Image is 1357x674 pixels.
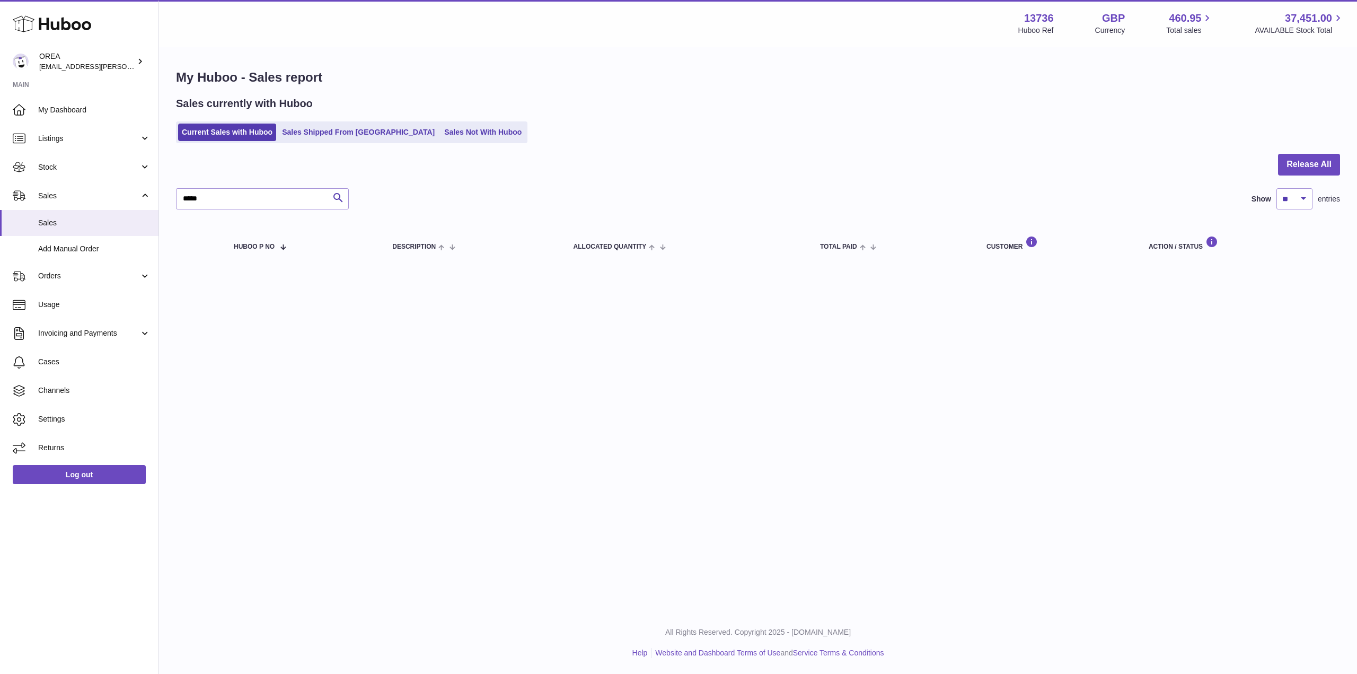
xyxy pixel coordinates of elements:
[38,443,151,453] span: Returns
[632,649,648,657] a: Help
[38,386,151,396] span: Channels
[38,357,151,367] span: Cases
[574,243,647,250] span: ALLOCATED Quantity
[1169,11,1201,25] span: 460.95
[1278,154,1340,176] button: Release All
[1166,11,1213,36] a: 460.95 Total sales
[168,627,1349,637] p: All Rights Reserved. Copyright 2025 - [DOMAIN_NAME]
[38,244,151,254] span: Add Manual Order
[820,243,857,250] span: Total paid
[38,162,139,172] span: Stock
[176,97,313,111] h2: Sales currently with Huboo
[1102,11,1125,25] strong: GBP
[392,243,436,250] span: Description
[651,648,884,658] li: and
[38,414,151,424] span: Settings
[13,54,29,69] img: horia@orea.uk
[1166,25,1213,36] span: Total sales
[655,649,780,657] a: Website and Dashboard Terms of Use
[38,218,151,228] span: Sales
[1285,11,1332,25] span: 37,451.00
[1149,236,1329,250] div: Action / Status
[1018,25,1054,36] div: Huboo Ref
[986,236,1127,250] div: Customer
[793,649,884,657] a: Service Terms & Conditions
[176,69,1340,86] h1: My Huboo - Sales report
[1255,11,1344,36] a: 37,451.00 AVAILABLE Stock Total
[234,243,275,250] span: Huboo P no
[13,465,146,484] a: Log out
[38,105,151,115] span: My Dashboard
[38,300,151,310] span: Usage
[1024,11,1054,25] strong: 13736
[38,191,139,201] span: Sales
[38,271,139,281] span: Orders
[39,62,213,71] span: [EMAIL_ADDRESS][PERSON_NAME][DOMAIN_NAME]
[39,51,135,72] div: OREA
[38,134,139,144] span: Listings
[440,124,525,141] a: Sales Not With Huboo
[178,124,276,141] a: Current Sales with Huboo
[278,124,438,141] a: Sales Shipped From [GEOGRAPHIC_DATA]
[38,328,139,338] span: Invoicing and Payments
[1252,194,1271,204] label: Show
[1318,194,1340,204] span: entries
[1095,25,1125,36] div: Currency
[1255,25,1344,36] span: AVAILABLE Stock Total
